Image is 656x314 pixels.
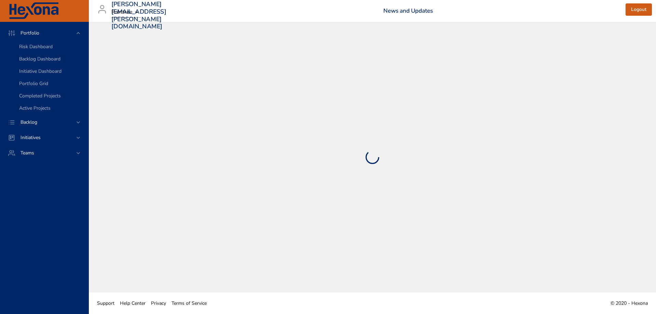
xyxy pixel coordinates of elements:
a: Support [94,296,117,311]
span: Privacy [151,300,166,306]
span: Terms of Service [172,300,207,306]
a: Privacy [148,296,169,311]
span: Backlog [15,119,43,125]
a: Terms of Service [169,296,209,311]
span: Portfolio Grid [19,80,48,87]
h3: [PERSON_NAME][EMAIL_ADDRESS][PERSON_NAME][DOMAIN_NAME] [111,1,166,30]
span: Help Center [120,300,146,306]
span: Logout [631,5,646,14]
span: Risk Dashboard [19,43,53,50]
img: Hexona [8,2,59,19]
a: News and Updates [383,7,433,15]
a: Help Center [117,296,148,311]
span: Backlog Dashboard [19,56,60,62]
button: Logout [626,3,652,16]
span: Portfolio [15,30,45,36]
span: © 2020 - Hexona [611,300,648,306]
span: Initiative Dashboard [19,68,61,74]
span: Active Projects [19,105,51,111]
span: Initiatives [15,134,46,141]
span: Teams [15,150,40,156]
div: Raintree [111,7,141,18]
span: Completed Projects [19,93,61,99]
span: Support [97,300,114,306]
